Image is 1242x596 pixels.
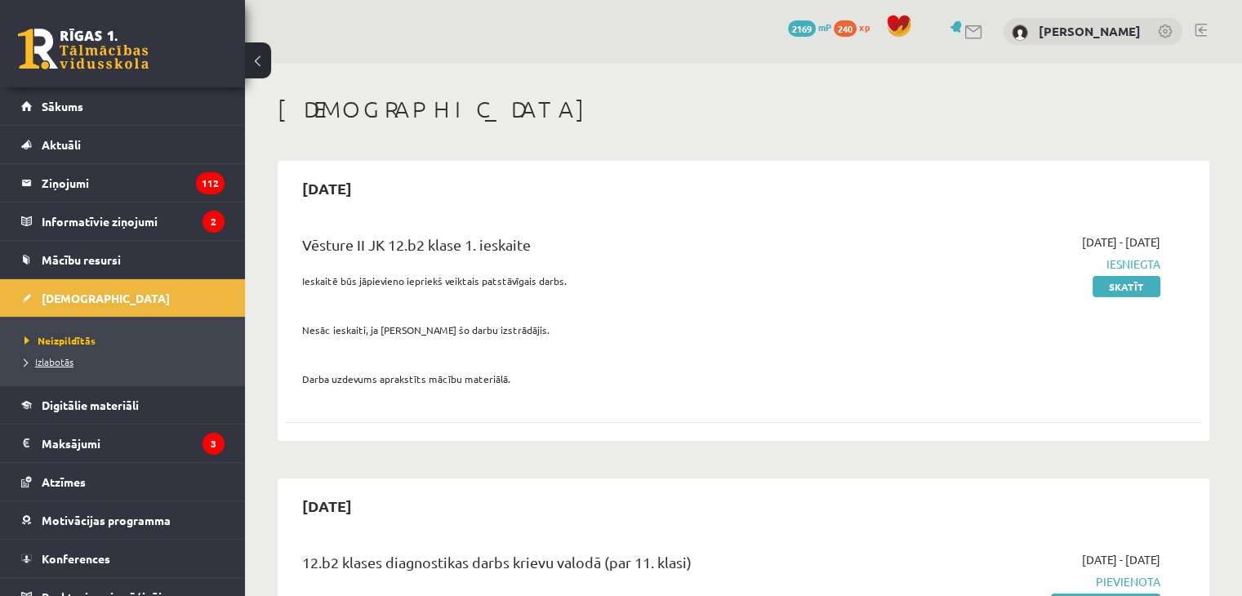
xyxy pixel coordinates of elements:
span: Iesniegta [891,256,1160,273]
span: Motivācijas programma [42,513,171,527]
legend: Maksājumi [42,425,225,462]
legend: Ziņojumi [42,164,225,202]
a: 2169 mP [788,20,831,33]
span: Aktuāli [42,137,81,152]
p: Darba uzdevums aprakstīts mācību materiālā. [302,371,866,386]
a: Ziņojumi112 [21,164,225,202]
a: Aktuāli [21,126,225,163]
span: Digitālie materiāli [42,398,139,412]
span: [DATE] - [DATE] [1082,234,1160,251]
a: Atzīmes [21,463,225,500]
a: Sākums [21,87,225,125]
span: [DEMOGRAPHIC_DATA] [42,291,170,305]
img: Emīls Osis [1012,24,1028,41]
span: 240 [834,20,857,37]
span: Sākums [42,99,83,113]
a: Neizpildītās [24,333,229,348]
i: 2 [203,211,225,233]
a: 240 xp [834,20,878,33]
span: Konferences [42,551,110,566]
span: Mācību resursi [42,252,121,267]
span: Atzīmes [42,474,86,489]
span: [DATE] - [DATE] [1082,551,1160,568]
span: xp [859,20,870,33]
a: Mācību resursi [21,241,225,278]
a: Informatīvie ziņojumi2 [21,202,225,240]
a: Motivācijas programma [21,501,225,539]
p: Nesāc ieskaiti, ja [PERSON_NAME] šo darbu izstrādājis. [302,322,866,337]
span: Neizpildītās [24,334,96,347]
i: 112 [196,172,225,194]
p: Ieskaitē būs jāpievieno iepriekš veiktais patstāvīgais darbs. [302,274,866,288]
i: 3 [203,433,225,455]
a: Izlabotās [24,354,229,369]
a: [DEMOGRAPHIC_DATA] [21,279,225,317]
legend: Informatīvie ziņojumi [42,202,225,240]
span: Pievienota [891,573,1160,590]
h1: [DEMOGRAPHIC_DATA] [278,96,1209,123]
div: 12.b2 klases diagnostikas darbs krievu valodā (par 11. klasi) [302,551,866,581]
a: Maksājumi3 [21,425,225,462]
span: 2169 [788,20,816,37]
a: Konferences [21,540,225,577]
a: Skatīt [1093,276,1160,297]
a: Rīgas 1. Tālmācības vidusskola [18,29,149,69]
span: mP [818,20,831,33]
h2: [DATE] [286,487,368,525]
a: Digitālie materiāli [21,386,225,424]
div: Vēsture II JK 12.b2 klase 1. ieskaite [302,234,866,264]
a: [PERSON_NAME] [1039,23,1141,39]
span: Izlabotās [24,355,73,368]
h2: [DATE] [286,169,368,207]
